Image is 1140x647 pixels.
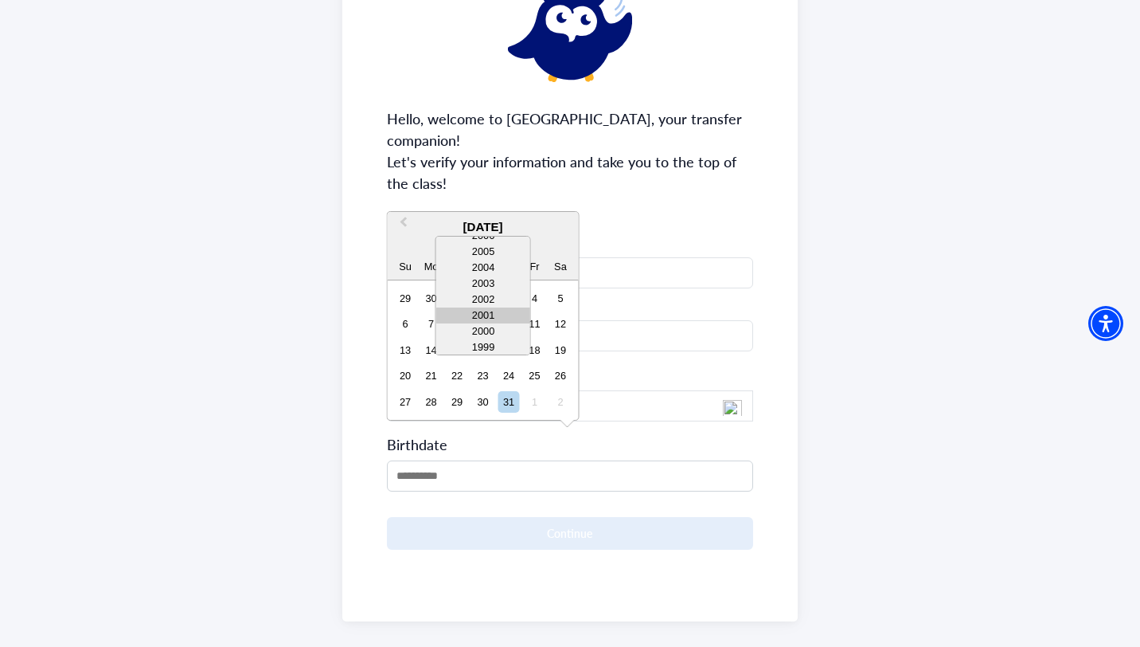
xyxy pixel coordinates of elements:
div: Choose Monday, December 7th, 2009 [420,313,442,335]
input: MM/DD/YYYY [387,461,754,492]
div: Choose Monday, December 14th, 2009 [420,339,442,361]
div: Fr [524,256,545,277]
div: Choose Friday, December 25th, 2009 [524,365,545,386]
div: Choose Sunday, December 6th, 2009 [395,313,416,335]
div: Su [395,256,416,277]
div: Choose Friday, December 11th, 2009 [524,313,545,335]
div: 2003 [436,276,530,292]
div: Choose Saturday, December 19th, 2009 [549,339,571,361]
div: Choose Wednesday, December 23rd, 2009 [472,365,494,386]
div: Choose Monday, December 28th, 2009 [420,391,442,413]
div: 1999 [436,339,530,355]
div: Choose Friday, December 18th, 2009 [524,339,545,361]
div: 2005 [436,244,530,260]
div: Choose Thursday, December 31st, 2009 [498,391,519,413]
div: Not available Friday, January 1st, 2010 [524,391,545,413]
div: Choose Monday, December 21st, 2009 [420,365,442,386]
div: Choose Sunday, December 27th, 2009 [395,391,416,413]
div: Choose Tuesday, December 22nd, 2009 [446,365,467,386]
div: 2004 [436,260,530,276]
div: Choose Sunday, November 29th, 2009 [395,288,416,309]
span: Birthdate [387,434,447,454]
span: Hello, welcome to [GEOGRAPHIC_DATA], your transfer companion! Let's verify your information and t... [387,108,754,194]
div: Choose Saturday, December 5th, 2009 [549,288,571,309]
div: Accessibility Menu [1088,306,1123,341]
div: 2006 [436,228,530,244]
div: 2000 [436,323,530,339]
div: Mo [420,256,442,277]
div: Not available Saturday, January 2nd, 2010 [549,391,571,413]
div: Choose Thursday, December 24th, 2009 [498,365,519,386]
div: [DATE] [388,218,579,237]
div: Choose Wednesday, December 30th, 2009 [472,391,494,413]
div: 2002 [436,292,530,308]
div: Choose Sunday, December 13th, 2009 [395,339,416,361]
div: Choose Saturday, December 26th, 2009 [549,365,571,386]
div: Choose Tuesday, December 29th, 2009 [446,391,467,413]
div: Choose Monday, November 30th, 2009 [420,288,442,309]
div: Choose Saturday, December 12th, 2009 [549,313,571,335]
div: Choose Sunday, December 20th, 2009 [395,365,416,386]
div: Sa [549,256,571,277]
div: month 2009-12 [392,285,573,414]
div: Choose Friday, December 4th, 2009 [524,288,545,309]
button: Previous Month [389,214,415,239]
div: 2001 [436,308,530,323]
